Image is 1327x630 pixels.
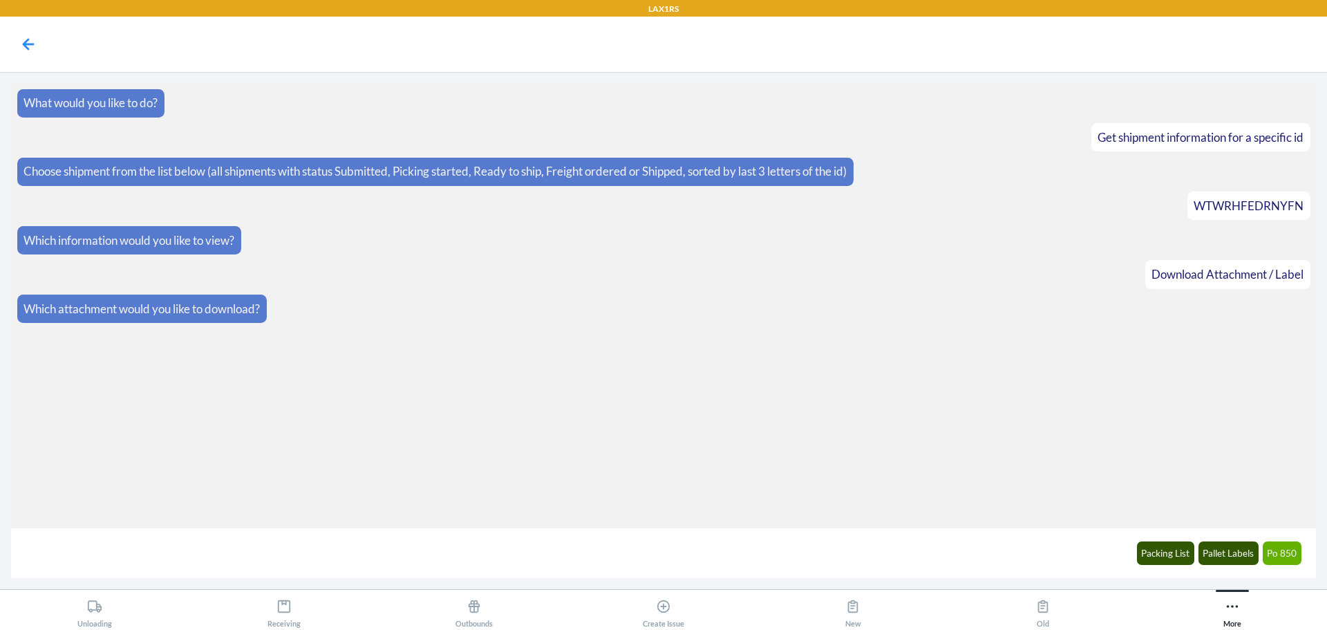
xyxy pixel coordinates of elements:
[379,590,569,628] button: Outbounds
[1198,541,1259,565] button: Pallet Labels
[1194,198,1304,213] span: WTWRHFEDRNYFN
[1223,593,1241,628] div: More
[948,590,1137,628] button: Old
[1138,590,1327,628] button: More
[643,593,684,628] div: Create Issue
[23,94,158,112] p: What would you like to do?
[77,593,112,628] div: Unloading
[189,590,379,628] button: Receiving
[455,593,493,628] div: Outbounds
[23,163,847,180] p: Choose shipment from the list below (all shipments with status Submitted, Picking started, Ready ...
[758,590,948,628] button: New
[23,300,260,318] p: Which attachment would you like to download?
[1035,593,1051,628] div: Old
[569,590,758,628] button: Create Issue
[648,3,679,15] p: LAX1RS
[23,232,234,250] p: Which information would you like to view?
[1137,541,1195,565] button: Packing List
[267,593,301,628] div: Receiving
[845,593,861,628] div: New
[1151,267,1304,281] span: Download Attachment / Label
[1098,130,1304,145] span: Get shipment information for a specific id
[1263,541,1302,565] button: Po 850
